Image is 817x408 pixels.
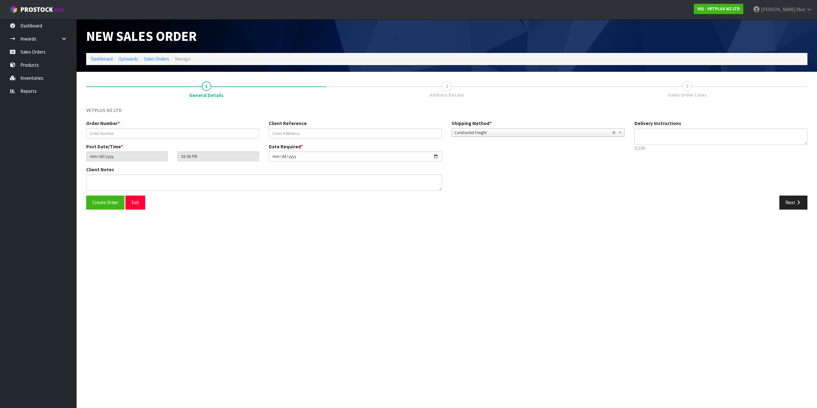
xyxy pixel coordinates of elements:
[761,6,796,12] span: [PERSON_NAME]
[91,56,113,62] a: Dashboard
[779,196,807,209] button: Next
[20,5,53,14] span: ProStock
[452,120,492,127] label: Shipping Method
[86,120,120,127] label: Order Number
[54,7,64,13] small: WMS
[697,6,740,11] strong: V01 - VETPLUS NZ LTD
[202,81,211,91] span: 1
[454,129,612,137] span: Contracted Freight
[668,92,707,98] span: Sales Order Lines
[125,196,145,209] button: Exit
[86,196,124,209] button: Create Order
[269,143,303,150] label: Date Required
[430,92,464,98] span: Address Details
[634,145,808,152] p: 0/100
[442,81,452,91] span: 2
[634,120,681,127] label: Delivery Instructions
[269,120,307,127] label: Client Reference
[92,199,118,205] span: Create Order
[10,5,18,13] img: cube-alt.png
[269,129,442,138] input: Client Reference
[86,143,123,150] label: Post Date/Time
[189,92,223,99] span: General Details
[86,129,259,138] input: Order Number
[175,56,191,62] span: Manage
[118,56,138,62] a: Outwards
[144,56,169,62] a: Sales Orders
[682,81,692,91] span: 3
[86,102,807,214] span: General Details
[797,6,805,12] span: Mee
[86,166,114,173] label: Client Notes
[86,27,197,45] span: New Sales Order
[86,107,122,113] span: VETPLUS NZ LTD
